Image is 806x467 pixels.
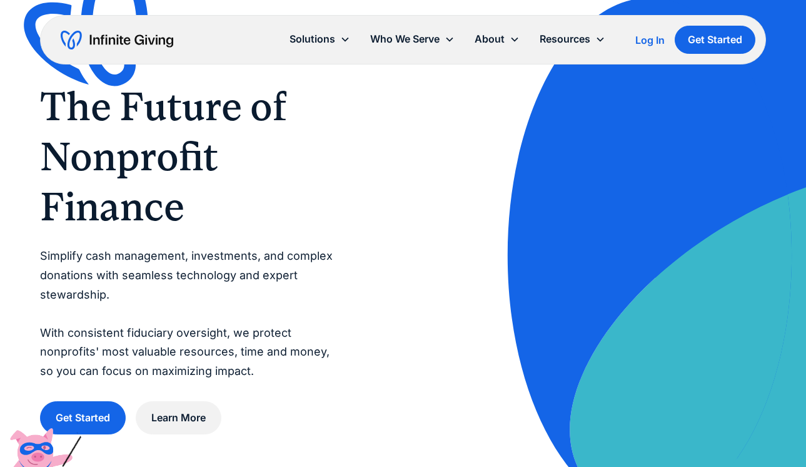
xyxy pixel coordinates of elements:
div: About [465,26,530,53]
a: home [61,30,173,50]
div: Log In [635,35,665,45]
div: Solutions [280,26,360,53]
a: Learn More [136,401,221,434]
div: Who We Serve [360,26,465,53]
div: About [475,31,505,48]
a: Get Started [40,401,126,434]
div: Resources [530,26,615,53]
p: Simplify cash management, investments, and complex donations with seamless technology and expert ... [40,247,340,381]
a: Get Started [675,26,755,54]
h1: The Future of Nonprofit Finance [40,81,340,232]
div: Resources [540,31,590,48]
a: Log In [635,33,665,48]
div: Solutions [290,31,335,48]
div: Who We Serve [370,31,440,48]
